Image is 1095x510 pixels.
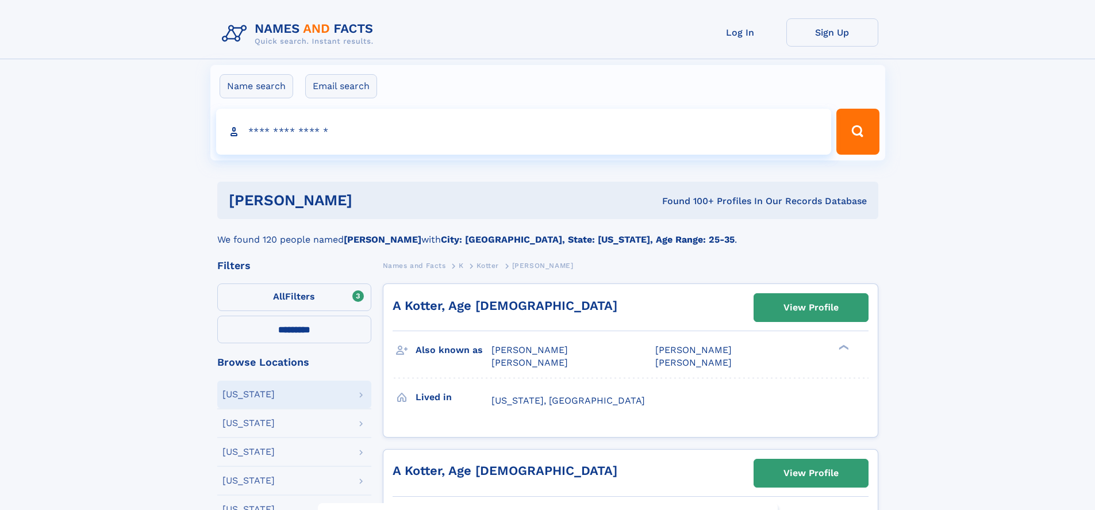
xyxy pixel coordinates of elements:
[222,476,275,485] div: [US_STATE]
[217,18,383,49] img: Logo Names and Facts
[217,283,371,311] label: Filters
[477,258,499,273] a: Kotter
[222,447,275,457] div: [US_STATE]
[441,234,735,245] b: City: [GEOGRAPHIC_DATA], State: [US_STATE], Age Range: 25-35
[783,460,839,486] div: View Profile
[694,18,786,47] a: Log In
[383,258,446,273] a: Names and Facts
[786,18,878,47] a: Sign Up
[222,390,275,399] div: [US_STATE]
[305,74,377,98] label: Email search
[655,357,732,368] span: [PERSON_NAME]
[217,260,371,271] div: Filters
[491,357,568,368] span: [PERSON_NAME]
[216,109,832,155] input: search input
[459,258,464,273] a: K
[754,459,868,487] a: View Profile
[512,262,574,270] span: [PERSON_NAME]
[393,298,617,313] a: A Kotter, Age [DEMOGRAPHIC_DATA]
[222,419,275,428] div: [US_STATE]
[217,357,371,367] div: Browse Locations
[836,344,850,351] div: ❯
[507,195,867,208] div: Found 100+ Profiles In Our Records Database
[273,291,285,302] span: All
[416,388,491,407] h3: Lived in
[836,109,879,155] button: Search Button
[477,262,499,270] span: Kotter
[655,344,732,355] span: [PERSON_NAME]
[754,294,868,321] a: View Profile
[491,395,645,406] span: [US_STATE], [GEOGRAPHIC_DATA]
[783,294,839,321] div: View Profile
[416,340,491,360] h3: Also known as
[491,344,568,355] span: [PERSON_NAME]
[344,234,421,245] b: [PERSON_NAME]
[393,463,617,478] a: A Kotter, Age [DEMOGRAPHIC_DATA]
[459,262,464,270] span: K
[217,219,878,247] div: We found 120 people named with .
[220,74,293,98] label: Name search
[229,193,508,208] h1: [PERSON_NAME]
